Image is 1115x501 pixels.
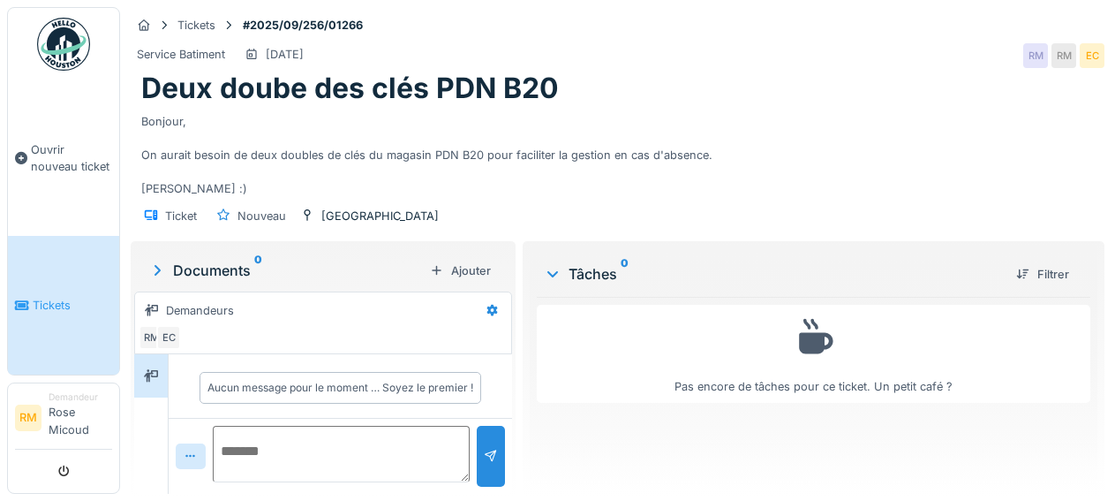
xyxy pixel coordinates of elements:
[8,80,119,236] a: Ouvrir nouveau ticket
[148,260,423,281] div: Documents
[49,391,112,445] li: Rose Micoud
[423,259,498,283] div: Ajouter
[37,18,90,71] img: Badge_color-CXgf-gQk.svg
[548,313,1079,395] div: Pas encore de tâches pour ce ticket. Un petit café ?
[621,263,629,285] sup: 0
[321,208,439,224] div: [GEOGRAPHIC_DATA]
[165,208,197,224] div: Ticket
[266,46,304,63] div: [DATE]
[31,141,112,175] span: Ouvrir nouveau ticket
[141,106,1094,198] div: Bonjour, On aurait besoin de deux doubles de clés du magasin PDN B20 pour faciliter la gestion en...
[544,263,1002,285] div: Tâches
[177,17,215,34] div: Tickets
[254,260,262,281] sup: 0
[1051,43,1076,68] div: RM
[237,208,286,224] div: Nouveau
[1023,43,1048,68] div: RM
[141,72,559,105] h1: Deux doube des clés PDN B20
[1009,262,1076,286] div: Filtrer
[15,405,41,431] li: RM
[166,302,234,319] div: Demandeurs
[8,236,119,375] a: Tickets
[33,297,112,314] span: Tickets
[1080,43,1104,68] div: EC
[156,325,181,350] div: EC
[207,380,473,396] div: Aucun message pour le moment … Soyez le premier !
[15,391,112,450] a: RM DemandeurRose Micoud
[236,17,370,34] strong: #2025/09/256/01266
[139,325,163,350] div: RM
[137,46,225,63] div: Service Batiment
[49,391,112,404] div: Demandeur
